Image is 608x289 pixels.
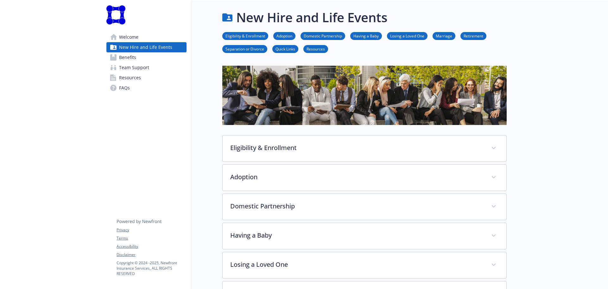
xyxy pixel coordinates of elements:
a: Retirement [460,33,486,39]
p: Losing a Loved One [230,260,484,269]
a: Domestic Partnership [301,33,345,39]
div: Eligibility & Enrollment [223,135,506,161]
div: Losing a Loved One [223,252,506,278]
a: Terms [117,235,186,241]
span: Team Support [119,62,149,73]
div: Having a Baby [223,223,506,249]
a: Separation or Divorce [222,46,267,52]
a: Resources [106,73,187,83]
a: Accessibility [117,244,186,249]
span: New Hire and Life Events [119,42,172,52]
p: Eligibility & Enrollment [230,143,484,153]
a: FAQs [106,83,187,93]
a: Quick Links [272,46,298,52]
h1: New Hire and Life Events [236,8,387,27]
a: Resources [303,46,328,52]
p: Copyright © 2024 - 2025 , Newfront Insurance Services, ALL RIGHTS RESERVED [117,260,186,276]
a: Adoption [273,33,295,39]
a: Disclaimer [117,252,186,258]
span: Welcome [119,32,138,42]
p: Having a Baby [230,231,484,240]
a: Team Support [106,62,187,73]
a: Losing a Loved One [387,33,427,39]
a: Having a Baby [350,33,382,39]
a: Benefits [106,52,187,62]
a: Eligibility & Enrollment [222,33,268,39]
div: Adoption [223,165,506,191]
a: Marriage [433,33,455,39]
a: Welcome [106,32,187,42]
p: Adoption [230,172,484,182]
p: Domestic Partnership [230,201,484,211]
a: Privacy [117,227,186,233]
img: new hire page banner [222,66,507,125]
span: Benefits [119,52,136,62]
span: FAQs [119,83,130,93]
span: Resources [119,73,141,83]
div: Domestic Partnership [223,194,506,220]
a: New Hire and Life Events [106,42,187,52]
